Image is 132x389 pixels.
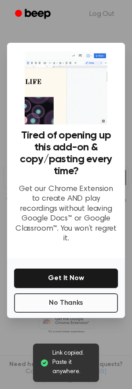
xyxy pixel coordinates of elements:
span: Link copied. Paste it anywhere. [52,349,92,377]
button: Get It Now [14,269,118,288]
img: Beep extension in action [25,52,108,124]
button: No Thanks [14,293,118,313]
a: Log Out [81,4,123,25]
a: Beep [9,6,59,23]
h3: Tired of opening up this add-on & copy/pasting every time? [14,130,118,177]
p: Get our Chrome Extension to create AND play recordings without leaving Google Docs™ or Google Cla... [14,184,118,244]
